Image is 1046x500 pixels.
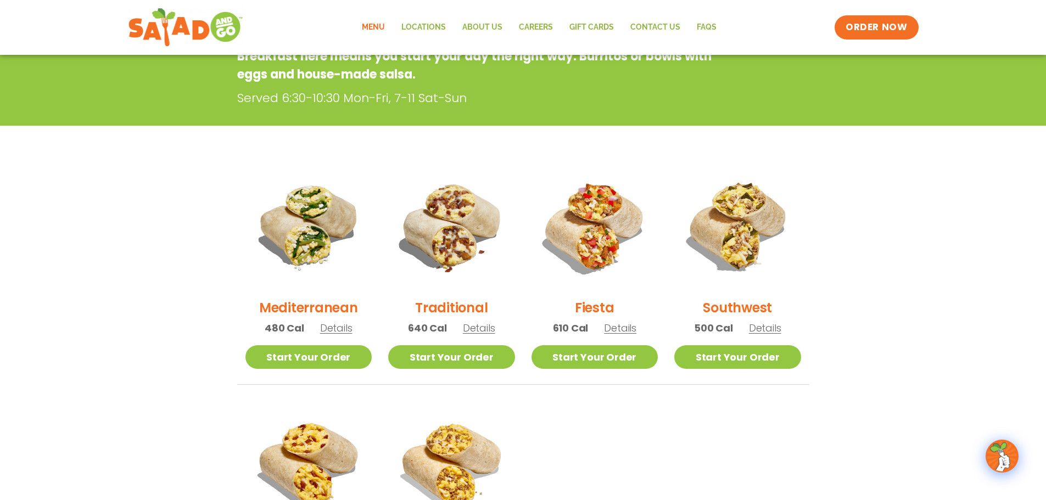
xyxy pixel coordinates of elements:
a: About Us [454,15,511,40]
span: 610 Cal [553,321,589,335]
span: Details [749,321,781,335]
a: Contact Us [622,15,689,40]
a: GIFT CARDS [561,15,622,40]
p: Served 6:30-10:30 Mon-Fri, 7-11 Sat-Sun [237,89,726,107]
span: 640 Cal [408,321,447,335]
img: Product photo for Traditional [388,163,515,290]
img: Product photo for Fiesta [532,163,658,290]
nav: Menu [354,15,725,40]
a: Locations [393,15,454,40]
h2: Traditional [415,298,488,317]
a: Careers [511,15,561,40]
span: 480 Cal [265,321,304,335]
span: Details [320,321,353,335]
a: ORDER NOW [835,15,918,40]
a: Start Your Order [532,345,658,369]
img: Product photo for Mediterranean Breakfast Burrito [245,163,372,290]
h2: Southwest [703,298,772,317]
a: Start Your Order [674,345,801,369]
h2: Fiesta [575,298,614,317]
span: ORDER NOW [846,21,907,34]
p: Breakfast here means you start your day the right way. Burritos or bowls with eggs and house-made... [237,47,721,83]
span: Details [604,321,636,335]
img: Product photo for Southwest [674,163,801,290]
a: Start Your Order [388,345,515,369]
span: 500 Cal [694,321,733,335]
span: Details [463,321,495,335]
img: new-SAG-logo-768×292 [128,5,244,49]
h2: Mediterranean [259,298,358,317]
a: Start Your Order [245,345,372,369]
img: wpChatIcon [987,441,1017,471]
a: Menu [354,15,393,40]
a: FAQs [689,15,725,40]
